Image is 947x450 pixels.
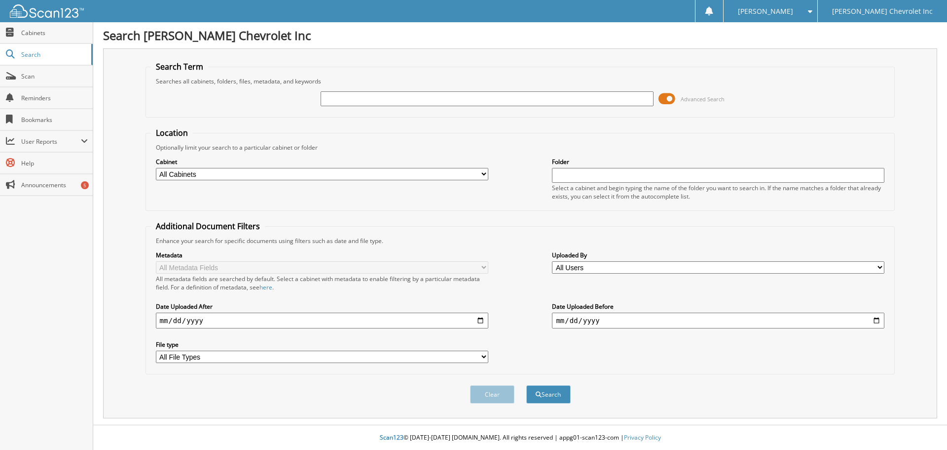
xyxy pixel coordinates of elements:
div: 5 [81,181,89,189]
input: end [552,313,884,328]
h1: Search [PERSON_NAME] Chevrolet Inc [103,27,937,43]
label: Cabinet [156,158,488,166]
div: All metadata fields are searched by default. Select a cabinet with metadata to enable filtering b... [156,275,488,291]
span: [PERSON_NAME] [738,8,793,14]
div: Select a cabinet and begin typing the name of the folder you want to search in. If the name match... [552,184,884,201]
span: Advanced Search [681,95,725,103]
label: Folder [552,158,884,166]
span: User Reports [21,137,81,146]
div: © [DATE]-[DATE] [DOMAIN_NAME]. All rights reserved | appg01-scan123-com | [93,426,947,450]
span: Help [21,159,88,167]
span: Search [21,50,86,59]
div: Searches all cabinets, folders, files, metadata, and keywords [151,77,890,85]
label: Date Uploaded Before [552,302,884,311]
input: start [156,313,488,328]
span: [PERSON_NAME] Chevrolet Inc [832,8,933,14]
span: Announcements [21,181,88,189]
button: Clear [470,385,514,404]
label: Date Uploaded After [156,302,488,311]
legend: Location [151,127,193,138]
a: Privacy Policy [624,433,661,442]
legend: Additional Document Filters [151,221,265,232]
span: Cabinets [21,29,88,37]
legend: Search Term [151,61,208,72]
div: Optionally limit your search to a particular cabinet or folder [151,143,890,152]
label: File type [156,340,488,349]
span: Scan [21,72,88,81]
button: Search [526,385,571,404]
label: Uploaded By [552,251,884,259]
span: Scan123 [380,433,403,442]
div: Enhance your search for specific documents using filters such as date and file type. [151,237,890,245]
span: Reminders [21,94,88,102]
span: Bookmarks [21,116,88,124]
img: scan123-logo-white.svg [10,4,84,18]
label: Metadata [156,251,488,259]
a: here [259,283,272,291]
